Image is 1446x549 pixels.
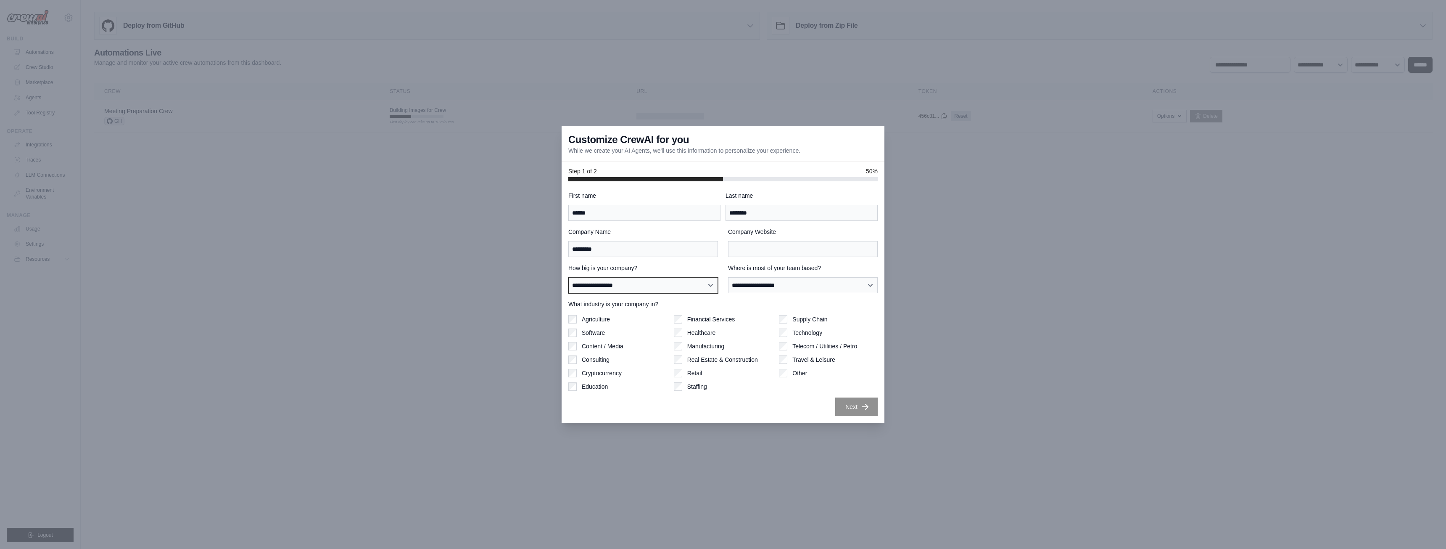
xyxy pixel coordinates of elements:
[792,329,822,337] label: Technology
[568,133,689,146] h3: Customize CrewAI for you
[866,167,878,175] span: 50%
[792,342,857,350] label: Telecom / Utilities / Petro
[687,355,758,364] label: Real Estate & Construction
[792,369,807,377] label: Other
[568,264,718,272] label: How big is your company?
[582,342,623,350] label: Content / Media
[582,315,610,324] label: Agriculture
[568,228,718,236] label: Company Name
[726,191,878,200] label: Last name
[582,382,608,391] label: Education
[687,382,707,391] label: Staffing
[568,167,597,175] span: Step 1 of 2
[687,315,735,324] label: Financial Services
[582,369,622,377] label: Cryptocurrency
[728,264,878,272] label: Where is most of your team based?
[1404,509,1446,549] div: Виджет чата
[792,315,827,324] label: Supply Chain
[568,191,720,200] label: First name
[568,300,878,308] label: What industry is your company in?
[792,355,835,364] label: Travel & Leisure
[568,146,800,155] p: While we create your AI Agents, we'll use this information to personalize your experience.
[582,329,605,337] label: Software
[687,369,702,377] label: Retail
[728,228,878,236] label: Company Website
[835,398,878,416] button: Next
[687,329,716,337] label: Healthcare
[1404,509,1446,549] iframe: Chat Widget
[582,355,610,364] label: Consulting
[687,342,725,350] label: Manufacturing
